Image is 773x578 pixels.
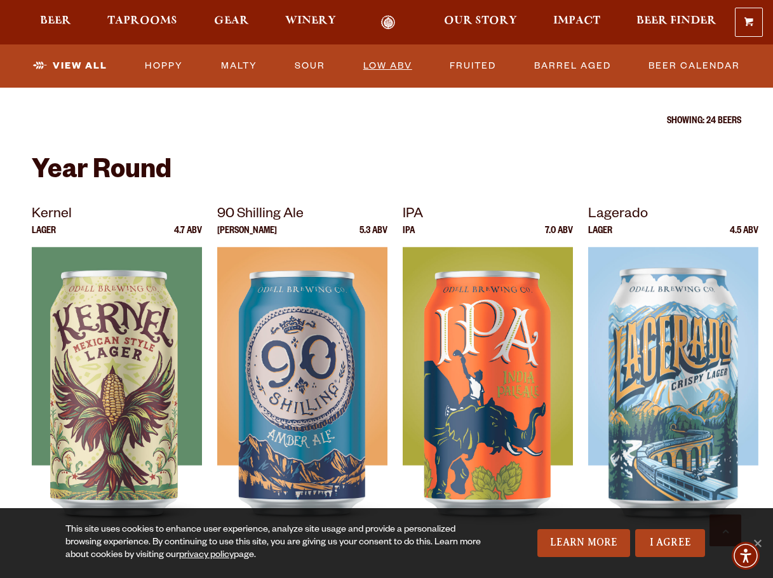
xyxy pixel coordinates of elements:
a: Barrel Aged [529,51,616,81]
a: Beer Finder [628,15,725,30]
a: Impact [545,15,608,30]
a: Lagerado Lager 4.5 ABV Lagerado Lagerado [588,204,758,565]
a: privacy policy [179,551,234,561]
span: Winery [285,16,336,26]
a: I Agree [635,529,705,557]
div: This site uses cookies to enhance user experience, analyze site usage and provide a personalized ... [65,524,491,562]
a: Odell Home [365,15,412,30]
p: IPA [403,204,573,227]
a: Beer [32,15,79,30]
img: IPA [403,247,573,565]
img: 90 Shilling Ale [217,247,387,565]
p: 5.3 ABV [360,227,387,247]
p: [PERSON_NAME] [217,227,277,247]
p: Lager [32,227,56,247]
a: View All [28,51,112,81]
span: Our Story [444,16,517,26]
a: Winery [277,15,344,30]
a: 90 Shilling Ale [PERSON_NAME] 5.3 ABV 90 Shilling Ale 90 Shilling Ale [217,204,387,565]
a: Beer Calendar [643,51,745,81]
a: Fruited [445,51,501,81]
p: Lager [588,227,612,247]
span: Beer [40,16,71,26]
span: Taprooms [107,16,177,26]
a: Our Story [436,15,525,30]
p: Lagerado [588,204,758,227]
span: Gear [214,16,249,26]
span: Impact [553,16,600,26]
p: 7.0 ABV [545,227,573,247]
a: Sour [290,51,330,81]
a: IPA IPA 7.0 ABV IPA IPA [403,204,573,565]
p: 4.7 ABV [174,227,202,247]
h2: Year Round [32,158,741,188]
p: 90 Shilling Ale [217,204,387,227]
div: Accessibility Menu [732,542,760,570]
a: Malty [216,51,262,81]
a: Kernel Lager 4.7 ABV Kernel Kernel [32,204,202,565]
p: Kernel [32,204,202,227]
p: Showing: 24 Beers [32,117,741,127]
img: Kernel [32,247,202,565]
p: IPA [403,227,415,247]
span: Beer Finder [636,16,716,26]
a: Hoppy [140,51,188,81]
a: Learn More [537,529,631,557]
img: Lagerado [588,247,758,565]
p: 4.5 ABV [730,227,758,247]
a: Low ABV [358,51,417,81]
a: Taprooms [99,15,185,30]
a: Gear [206,15,257,30]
